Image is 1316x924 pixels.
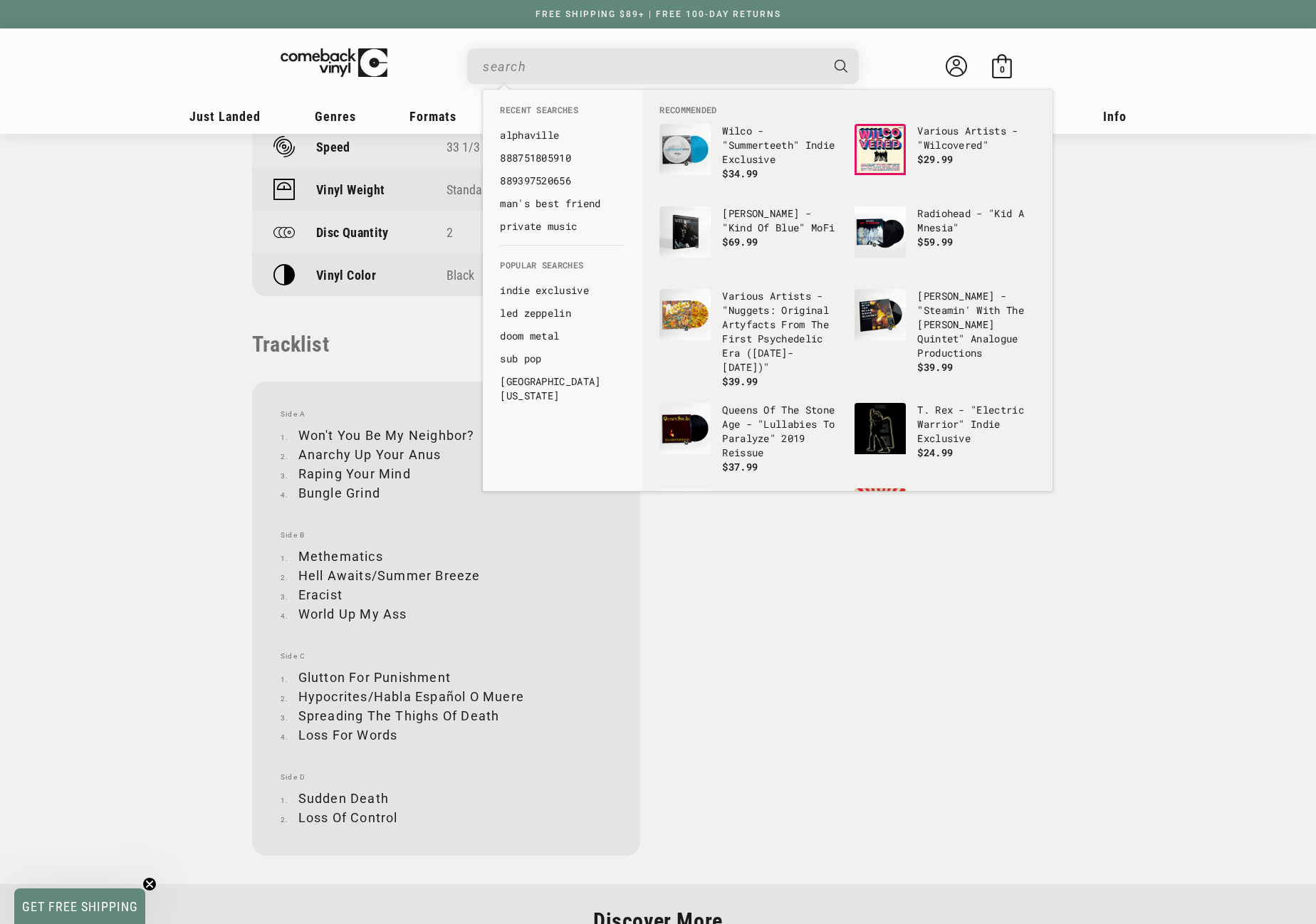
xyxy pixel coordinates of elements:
[281,604,612,624] li: World Up My Ass
[14,888,145,924] div: GET FREE SHIPPINGClose teaser
[493,259,632,279] li: Popular Searches
[722,124,840,167] p: Wilco - "Summerteeth" Indie Exclusive
[855,403,1035,471] a: T. Rex - "Electric Warrior" Indie Exclusive T. Rex - "Electric Warrior" Indie Exclusive $24.99
[315,109,356,124] span: Genres
[483,245,642,414] div: Popular Searches
[652,104,1043,117] li: Recommended
[1000,64,1005,75] span: 0
[500,128,625,142] a: alphaville
[446,225,453,240] span: 2
[855,289,906,340] img: Miles Davis - "Steamin' With The Miles Davis Quintet" Analogue Productions
[281,789,612,808] li: Sudden Death
[467,48,859,84] div: Search
[722,235,758,248] span: $69.99
[855,488,1035,557] a: Incubus - "Light Grenades" Regular Incubus - "Light Grenades" Regular
[281,808,612,827] li: Loss Of Control
[500,151,625,165] a: 888751805910
[500,174,625,188] a: 889397520656
[493,279,632,302] li: default_suggestions: indie exclusive
[1103,109,1127,124] span: Info
[281,410,612,419] span: Side A
[22,899,138,914] span: GET FREE SHIPPING
[142,877,157,891] button: Close teaser
[500,352,625,366] a: sub pop
[281,706,612,725] li: Spreading The Thighs Of Death
[493,104,632,124] li: Recent Searches
[316,140,350,154] p: Speed
[847,396,1043,478] li: default_products: T. Rex - "Electric Warrior" Indie Exclusive
[281,725,612,745] li: Loss For Words
[659,403,840,474] a: Queens Of The Stone Age - "Lullabies To Paralyze" 2019 Reissue Queens Of The Stone Age - "Lullabi...
[855,206,1035,275] a: Radiohead - "Kid A Mnesia" Radiohead - "Kid A Mnesia" $59.99
[652,481,847,564] li: default_products: The Beatles - "1"
[917,289,1035,360] p: [PERSON_NAME] - "Steamin' With The [PERSON_NAME] Quintet" Analogue Productions
[409,109,456,124] span: Formats
[917,446,953,459] span: $24.99
[642,90,1053,491] div: Recommended
[855,289,1035,374] a: Miles Davis - "Steamin' With The Miles Davis Quintet" Analogue Productions [PERSON_NAME] - "Steam...
[722,403,840,460] p: Queens Of The Stone Age - "Lullabies To Paralyze" 2019 Reissue
[722,460,758,473] span: $37.99
[281,531,612,540] span: Side B
[493,215,632,238] li: recent_searches: private music
[917,152,953,166] span: $29.99
[521,9,795,19] a: FREE SHIPPING $89+ | FREE 100-DAY RETURNS
[722,167,758,180] span: $34.99
[493,325,632,347] li: default_suggestions: doom metal
[722,206,840,235] p: [PERSON_NAME] - "Kind Of Blue" MoFi
[855,488,906,540] img: Incubus - "Light Grenades" Regular
[659,124,840,192] a: Wilco - "Summerteeth" Indie Exclusive Wilco - "Summerteeth" Indie Exclusive $34.99
[500,329,625,343] a: doom metal
[659,403,711,454] img: Queens Of The Stone Age - "Lullabies To Paralyze" 2019 Reissue
[316,225,389,240] p: Disc Quantity
[847,481,1043,564] li: default_products: Incubus - "Light Grenades" Regular
[281,668,612,687] li: Glutton For Punishment
[493,147,632,169] li: recent_searches: 888751805910
[493,302,632,325] li: default_suggestions: led zeppelin
[847,117,1043,199] li: default_products: Various Artists - "Wilcovered"
[493,169,632,192] li: recent_searches: 889397520656
[847,282,1043,382] li: default_products: Miles Davis - "Steamin' With The Miles Davis Quintet" Analogue Productions
[659,124,711,175] img: Wilco - "Summerteeth" Indie Exclusive
[446,268,475,283] span: Black
[659,289,711,340] img: Various Artists - "Nuggets: Original Artyfacts From The First Psychedelic Era (1965-1968)"
[281,547,612,566] li: Methematics
[917,235,953,248] span: $59.99
[917,403,1035,446] p: T. Rex - "Electric Warrior" Indie Exclusive
[659,488,711,540] img: The Beatles - "1"
[189,109,261,124] span: Just Landed
[281,773,612,782] span: Side D
[493,192,632,215] li: recent_searches: man's best friend
[493,124,632,147] li: recent_searches: alphaville
[855,206,906,258] img: Radiohead - "Kid A Mnesia"
[281,687,612,706] li: Hypocrites/Habla Español O Muere
[500,283,625,298] a: indie exclusive
[316,268,376,283] p: Vinyl Color
[722,488,840,503] p: The Beatles - "1"
[855,124,1035,192] a: Various Artists - "Wilcovered" Various Artists - "Wilcovered" $29.99
[500,196,625,211] a: man's best friend
[281,585,612,604] li: Eracist
[446,140,508,154] a: 33 1/3 RPM
[281,483,612,503] li: Bungle Grind
[316,182,385,197] p: Vinyl Weight
[659,488,840,557] a: The Beatles - "1" The Beatles - "1"
[847,199,1043,282] li: default_products: Radiohead - "Kid A Mnesia"
[659,206,840,275] a: Miles Davis - "Kind Of Blue" MoFi [PERSON_NAME] - "Kind Of Blue" MoFi $69.99
[917,488,1035,517] p: Incubus - "Light Grenades" Regular
[659,289,840,389] a: Various Artists - "Nuggets: Original Artyfacts From The First Psychedelic Era (1965-1968)" Variou...
[281,445,612,464] li: Anarchy Up Your Anus
[855,124,906,175] img: Various Artists - "Wilcovered"
[652,282,847,396] li: default_products: Various Artists - "Nuggets: Original Artyfacts From The First Psychedelic Era (...
[722,374,758,388] span: $39.99
[500,306,625,320] a: led zeppelin
[483,52,820,81] input: When autocomplete results are available use up and down arrows to review and enter to select
[917,360,953,374] span: $39.99
[446,182,554,197] a: Standard (120-150g)
[252,332,640,357] p: Tracklist
[917,124,1035,152] p: Various Artists - "Wilcovered"
[722,289,840,374] p: Various Artists - "Nuggets: Original Artyfacts From The First Psychedelic Era ([DATE]-[DATE])"
[493,370,632,407] li: default_suggestions: hotel california
[281,464,612,483] li: Raping Your Mind
[659,206,711,258] img: Miles Davis - "Kind Of Blue" MoFi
